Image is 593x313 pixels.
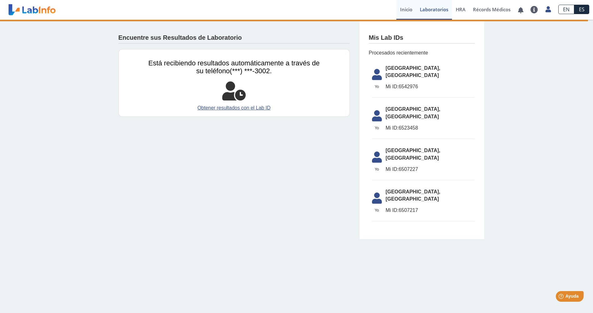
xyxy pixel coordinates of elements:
span: 6507227 [386,166,475,173]
span: [GEOGRAPHIC_DATA], [GEOGRAPHIC_DATA] [386,188,475,203]
span: HRA [456,6,465,13]
span: Yo [368,125,386,131]
span: Yo [368,167,386,172]
a: Obtener resultados con el Lab ID [148,104,320,112]
h4: Mis Lab IDs [369,34,404,42]
span: 6523458 [386,124,475,132]
span: [GEOGRAPHIC_DATA], [GEOGRAPHIC_DATA] [386,64,475,80]
span: 6507217 [386,207,475,214]
span: Mi ID: [386,167,399,172]
span: Yo [368,84,386,90]
span: 6542976 [386,83,475,90]
a: EN [558,5,574,14]
span: Mi ID: [386,84,399,89]
span: Está recibiendo resultados automáticamente a través de su teléfono [148,59,320,75]
span: Yo [368,208,386,213]
span: [GEOGRAPHIC_DATA], [GEOGRAPHIC_DATA] [386,105,475,121]
span: [GEOGRAPHIC_DATA], [GEOGRAPHIC_DATA] [386,147,475,162]
a: ES [574,5,589,14]
iframe: Help widget launcher [537,289,586,306]
h4: Encuentre sus Resultados de Laboratorio [118,34,242,42]
span: Mi ID: [386,125,399,131]
span: Procesados recientemente [369,49,475,57]
span: Mi ID: [386,208,399,213]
